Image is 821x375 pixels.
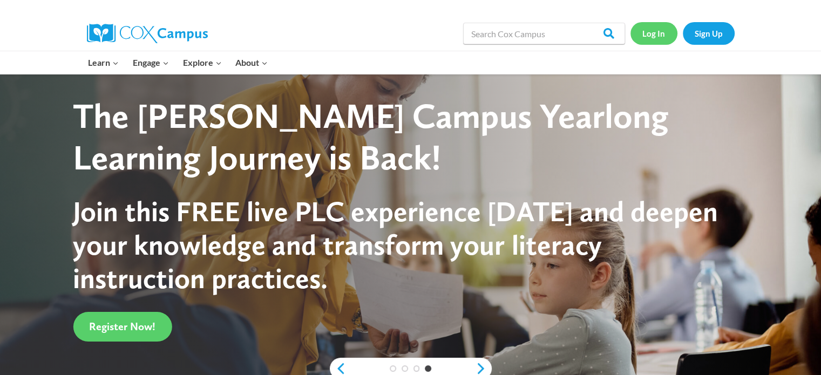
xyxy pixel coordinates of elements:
[73,312,172,342] a: Register Now!
[630,22,677,44] a: Log In
[390,365,396,372] a: 1
[413,365,420,372] a: 3
[330,362,346,375] a: previous
[82,51,126,74] button: Child menu of Learn
[630,22,735,44] nav: Secondary Navigation
[683,22,735,44] a: Sign Up
[89,320,155,333] span: Register Now!
[73,194,717,296] span: Join this FREE live PLC experience [DATE] and deepen your knowledge and transform your literacy i...
[402,365,408,372] a: 2
[73,96,728,179] div: The [PERSON_NAME] Campus Yearlong Learning Journey is Back!
[228,51,275,74] button: Child menu of About
[463,23,625,44] input: Search Cox Campus
[126,51,176,74] button: Child menu of Engage
[176,51,229,74] button: Child menu of Explore
[82,51,275,74] nav: Primary Navigation
[425,365,431,372] a: 4
[476,362,492,375] a: next
[87,24,208,43] img: Cox Campus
